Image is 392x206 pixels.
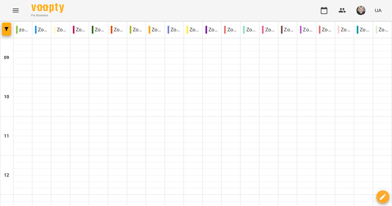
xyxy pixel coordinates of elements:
[205,26,219,34] p: Zoom [PERSON_NAME]
[4,54,9,61] h6: 09
[92,26,105,34] p: Zoom [PERSON_NAME]
[4,93,9,101] h6: 10
[356,6,366,15] img: e6b29b008becd306e3c71aec93de28f6.jpeg
[149,26,162,34] p: Zoom [PERSON_NAME]
[262,26,275,34] p: Zoom [PERSON_NAME]
[31,3,64,13] img: Voopty Logo
[54,26,67,34] p: Zoom [PERSON_NAME]
[16,26,29,34] p: zoom 2
[357,26,370,34] p: Zoom Юлія
[31,13,64,18] span: For Business
[281,26,294,34] p: Zoom [PERSON_NAME]
[376,26,389,34] p: Zoom Юля
[319,26,332,34] p: Zoom [PERSON_NAME]
[187,26,200,34] p: Zoom [PERSON_NAME]
[130,26,143,34] p: Zoom Єлизавета
[224,26,237,34] p: Zoom [PERSON_NAME]
[4,133,9,140] h6: 11
[300,26,313,34] p: Zoom [PERSON_NAME]
[8,3,24,18] button: Menu
[4,172,9,179] h6: 12
[35,26,48,34] p: Zoom Абігейл
[375,7,382,14] span: UA
[243,26,256,34] p: Zoom [PERSON_NAME]
[111,26,124,34] p: Zoom Даніела
[372,4,384,16] button: UA
[73,26,86,34] p: Zoom [PERSON_NAME]
[168,26,181,34] p: Zoom [PERSON_NAME]
[338,26,351,34] p: Zoom [PERSON_NAME]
